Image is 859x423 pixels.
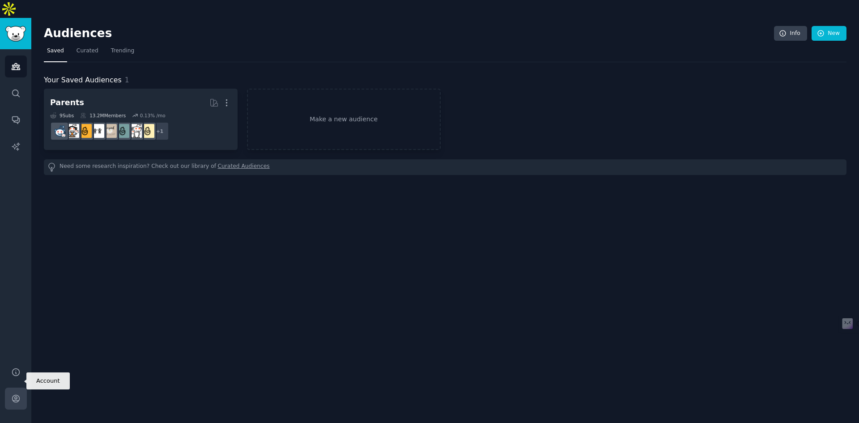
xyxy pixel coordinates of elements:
[108,44,137,62] a: Trending
[80,112,126,119] div: 13.2M Members
[78,124,92,138] img: NewParents
[90,124,104,138] img: toddlers
[44,44,67,62] a: Saved
[150,122,169,141] div: + 1
[73,44,102,62] a: Curated
[125,76,129,84] span: 1
[77,47,98,55] span: Curated
[140,112,166,119] div: 0.13 % /mo
[50,97,84,108] div: Parents
[47,47,64,55] span: Saved
[44,159,846,175] div: Need some research inspiration? Check out our library of
[44,89,238,150] a: Parents9Subs13.2MMembers0.13% /mo+1ParentingdadditSingleParentsbeyondthebumptoddlersNewParentspar...
[50,112,74,119] div: 9 Sub s
[44,75,122,86] span: Your Saved Audiences
[53,124,67,138] img: Parents
[103,124,117,138] img: beyondthebump
[128,124,142,138] img: daddit
[812,26,846,41] a: New
[115,124,129,138] img: SingleParents
[111,47,134,55] span: Trending
[5,26,26,42] img: GummySearch logo
[774,26,807,41] a: Info
[65,124,79,138] img: parentsofmultiples
[247,89,441,150] a: Make a new audience
[44,26,774,41] h2: Audiences
[140,124,154,138] img: Parenting
[218,162,270,172] a: Curated Audiences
